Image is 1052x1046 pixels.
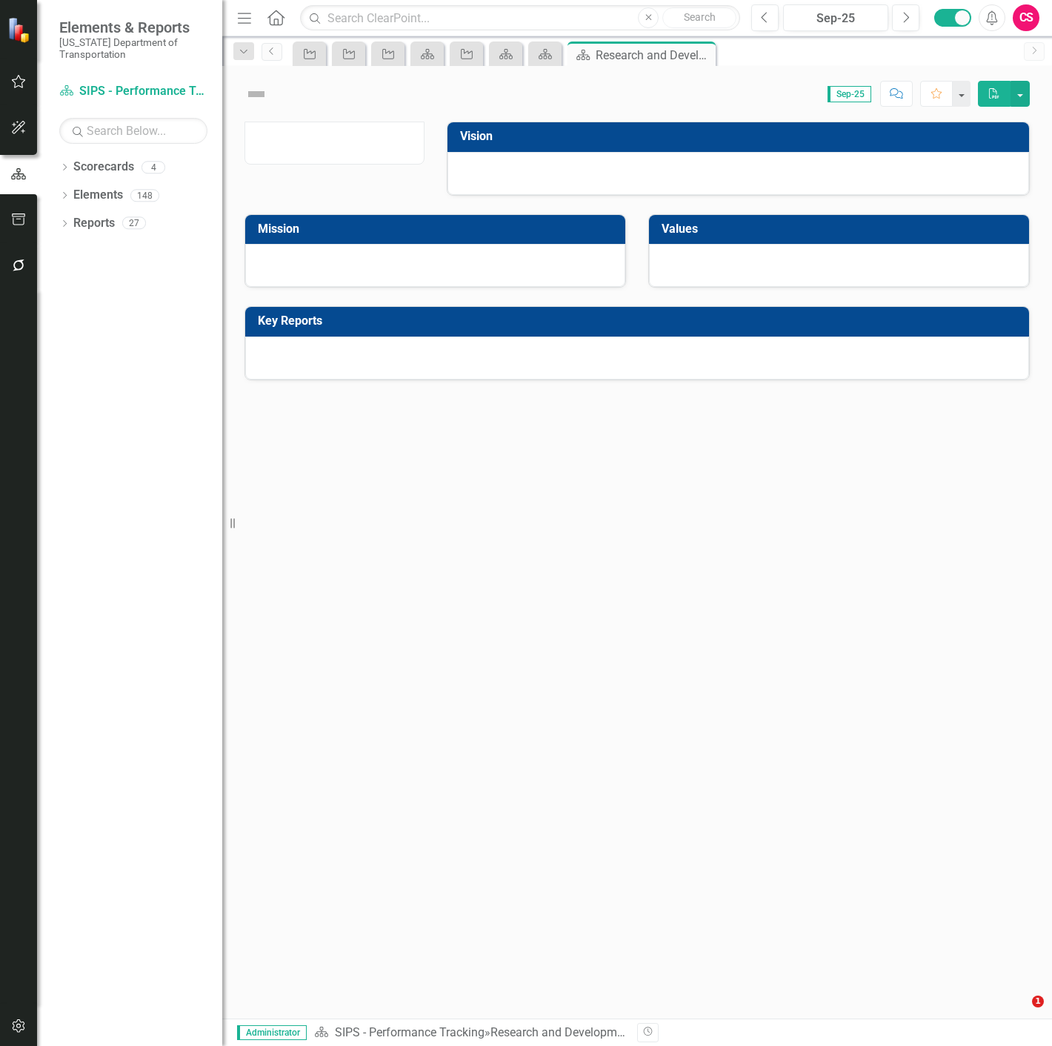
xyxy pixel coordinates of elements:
iframe: Intercom live chat [1002,996,1037,1031]
div: » [314,1025,626,1042]
div: 148 [130,189,159,202]
h3: Mission [258,222,618,236]
small: [US_STATE] Department of Transportation [59,36,207,61]
h3: Vision [460,130,1022,143]
div: Research and Development Projects [490,1025,679,1039]
span: 1 [1032,996,1044,1007]
h3: Key Reports [258,314,1022,328]
a: SIPS - Performance Tracking [59,83,207,100]
img: ClearPoint Strategy [7,16,35,44]
input: Search Below... [59,118,207,144]
button: Search [662,7,736,28]
button: CS [1013,4,1039,31]
input: Search ClearPoint... [300,5,740,31]
button: Sep-25 [783,4,888,31]
a: Elements [73,187,123,204]
div: 4 [142,161,165,173]
span: Search [684,11,716,23]
div: Sep-25 [788,10,883,27]
img: Not Defined [244,82,268,106]
span: Administrator [237,1025,307,1040]
a: SIPS - Performance Tracking [335,1025,485,1039]
div: Research and Development Projects [596,46,712,64]
a: Reports [73,215,115,232]
a: Scorecards [73,159,134,176]
h3: Values [662,222,1022,236]
div: 27 [122,217,146,230]
span: Sep-25 [828,86,871,102]
span: Elements & Reports [59,19,207,36]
